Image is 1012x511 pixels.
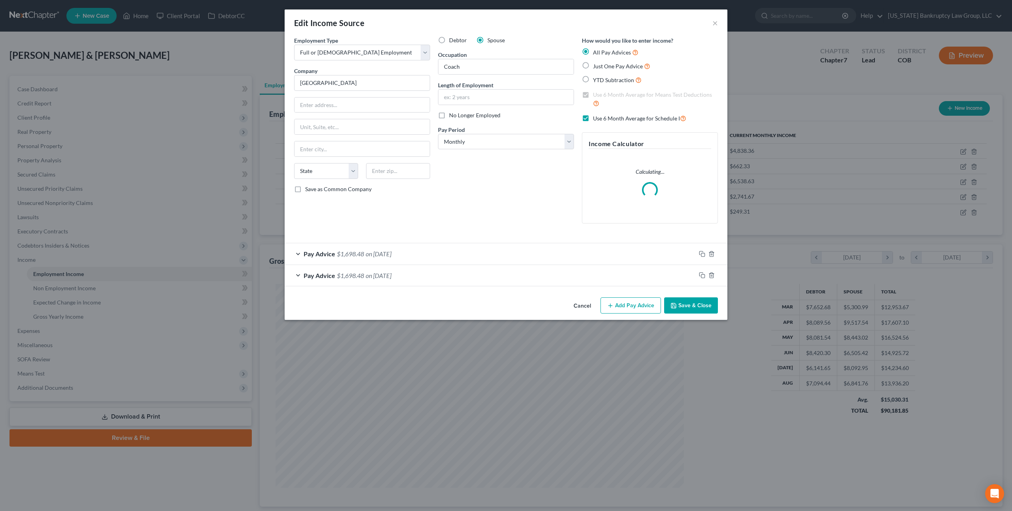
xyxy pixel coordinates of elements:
span: on [DATE] [366,272,391,279]
span: Pay Advice [304,272,335,279]
span: Pay Period [438,126,465,133]
span: YTD Subtraction [593,77,634,83]
span: Debtor [449,37,467,43]
div: Edit Income Source [294,17,364,28]
div: Open Intercom Messenger [985,484,1004,503]
h5: Income Calculator [589,139,711,149]
span: All Pay Advices [593,49,631,56]
span: Use 6 Month Average for Schedule I [593,115,680,122]
input: Enter address... [295,98,430,113]
label: Length of Employment [438,81,493,89]
span: on [DATE] [366,250,391,257]
input: -- [438,59,574,74]
span: Employment Type [294,37,338,44]
button: Cancel [567,298,597,314]
span: No Longer Employed [449,112,500,118]
input: Unit, Suite, etc... [295,119,430,134]
span: Use 6 Month Average for Means Test Deductions [593,91,712,98]
span: Company [294,68,317,74]
label: Occupation [438,51,467,59]
span: $1,698.48 [337,272,364,279]
span: Pay Advice [304,250,335,257]
p: Calculating... [589,168,711,176]
span: Save as Common Company [305,186,372,192]
button: × [712,18,718,28]
span: $1,698.48 [337,250,364,257]
button: Save & Close [664,297,718,314]
input: Search company by name... [294,75,430,91]
input: Enter zip... [366,163,430,179]
span: Spouse [487,37,505,43]
input: ex: 2 years [438,90,574,105]
label: How would you like to enter income? [582,36,673,45]
button: Add Pay Advice [600,297,661,314]
span: Just One Pay Advice [593,63,643,70]
input: Enter city... [295,141,430,156]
